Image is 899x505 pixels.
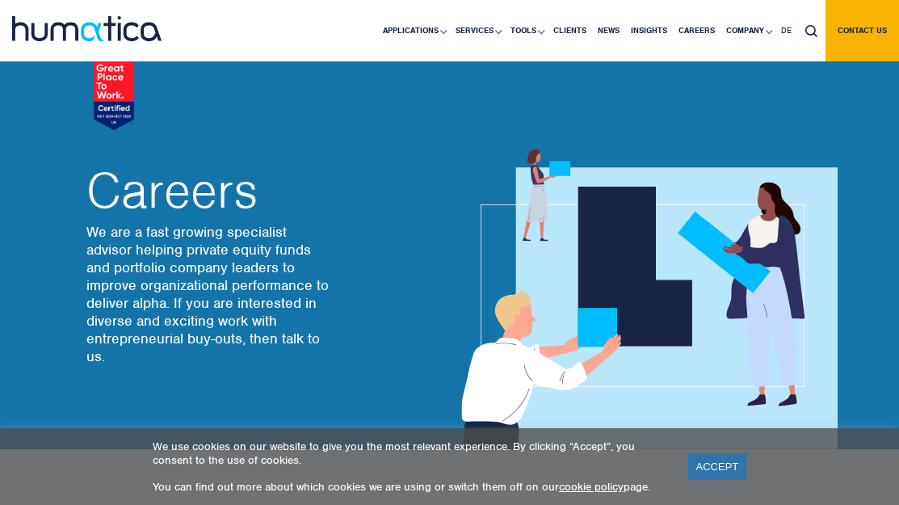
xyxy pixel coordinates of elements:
[781,25,792,36] span: DE
[153,440,668,467] p: We use cookies on our website to give you the most relevant experience. By clicking “Accept”, you...
[153,480,668,494] p: You can find out more about which cookies we are using or switch them off on our page.
[688,453,747,480] a: ACCEPT
[86,223,329,365] p: We are a fast growing specialist advisor helping private equity funds and portfolio company leade...
[559,480,624,494] a: cookie policy
[12,16,162,41] img: logo
[450,149,838,449] img: about_banner1
[805,25,817,37] img: search_icon
[86,166,329,215] h2: Careers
